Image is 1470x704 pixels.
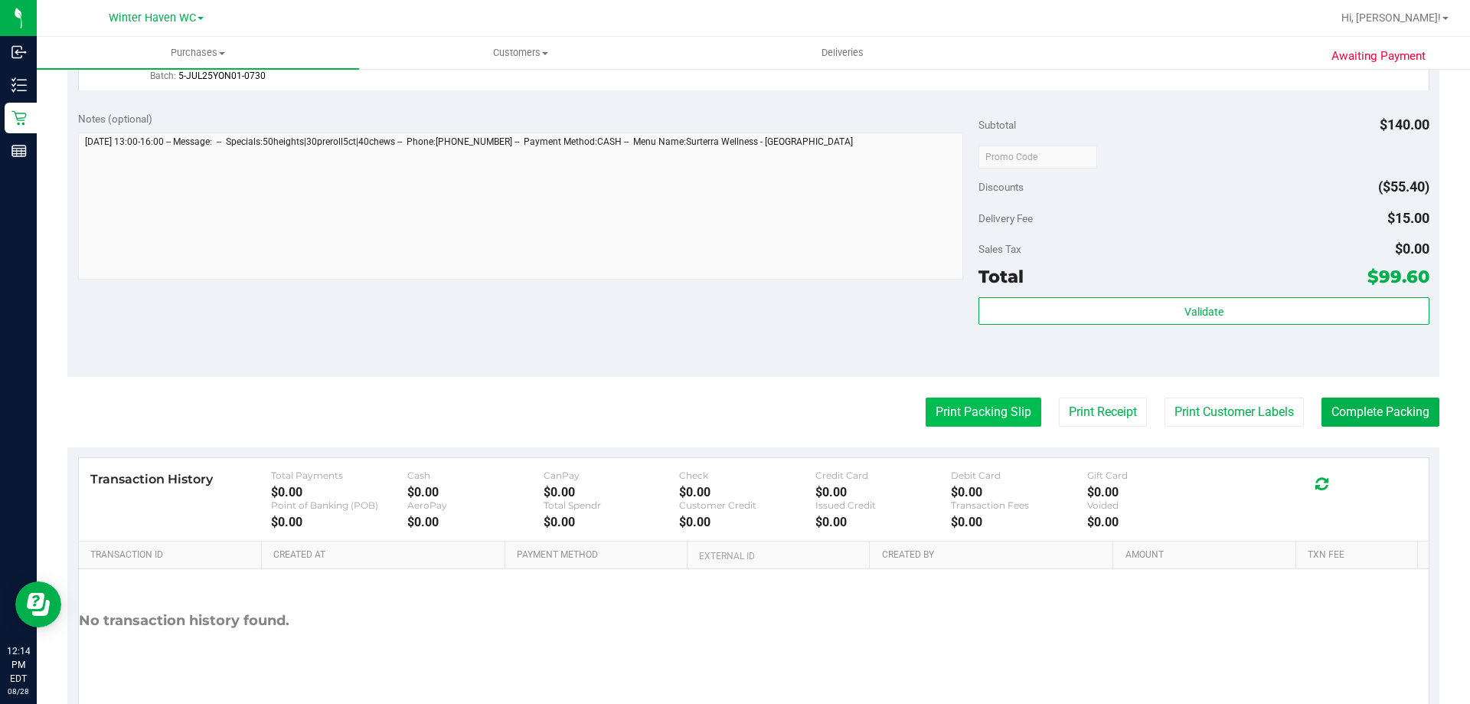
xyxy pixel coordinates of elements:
[11,143,27,159] inline-svg: Reports
[109,11,196,25] span: Winter Haven WC
[978,173,1024,201] span: Discounts
[544,485,680,499] div: $0.00
[1165,398,1304,427] button: Print Customer Labels
[544,499,680,511] div: Total Spendr
[1378,178,1429,195] span: ($55.40)
[271,485,407,499] div: $0.00
[407,485,544,499] div: $0.00
[359,37,681,69] a: Customers
[11,77,27,93] inline-svg: Inventory
[1059,398,1147,427] button: Print Receipt
[544,470,680,481] div: CanPay
[679,515,815,529] div: $0.00
[178,70,266,81] span: 5-JUL25YON01-0730
[544,515,680,529] div: $0.00
[1087,515,1223,529] div: $0.00
[407,470,544,481] div: Cash
[79,569,289,673] div: No transaction history found.
[687,542,869,569] th: External ID
[1087,470,1223,481] div: Gift Card
[271,499,407,511] div: Point of Banking (POB)
[37,37,359,69] a: Purchases
[681,37,1004,69] a: Deliveries
[11,44,27,60] inline-svg: Inbound
[7,644,30,686] p: 12:14 PM EDT
[978,212,1033,224] span: Delivery Fee
[815,485,952,499] div: $0.00
[1125,549,1290,562] a: Amount
[37,46,359,60] span: Purchases
[679,485,815,499] div: $0.00
[951,515,1087,529] div: $0.00
[815,515,952,529] div: $0.00
[517,549,681,562] a: Payment Method
[801,46,884,60] span: Deliveries
[815,470,952,481] div: Credit Card
[815,499,952,511] div: Issued Credit
[951,470,1087,481] div: Debit Card
[1341,11,1441,24] span: Hi, [PERSON_NAME]!
[1367,266,1429,287] span: $99.60
[679,499,815,511] div: Customer Credit
[951,485,1087,499] div: $0.00
[271,515,407,529] div: $0.00
[1308,549,1411,562] a: Txn Fee
[271,470,407,481] div: Total Payments
[978,146,1097,169] input: Promo Code
[78,113,152,125] span: Notes (optional)
[7,686,30,697] p: 08/28
[978,266,1024,287] span: Total
[1387,210,1429,226] span: $15.00
[1395,241,1429,257] span: $0.00
[15,581,61,627] iframe: Resource center
[978,243,1021,255] span: Sales Tax
[1087,499,1223,511] div: Voided
[951,499,1087,511] div: Transaction Fees
[978,119,1016,131] span: Subtotal
[407,515,544,529] div: $0.00
[273,549,498,562] a: Created At
[1380,116,1429,133] span: $140.00
[926,398,1041,427] button: Print Packing Slip
[360,46,681,60] span: Customers
[882,549,1107,562] a: Created By
[90,549,256,562] a: Transaction ID
[1087,485,1223,499] div: $0.00
[1321,398,1439,427] button: Complete Packing
[150,70,176,81] span: Batch:
[1184,306,1223,318] span: Validate
[407,499,544,511] div: AeroPay
[679,470,815,481] div: Check
[11,110,27,126] inline-svg: Retail
[978,297,1429,325] button: Validate
[1331,47,1426,65] span: Awaiting Payment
